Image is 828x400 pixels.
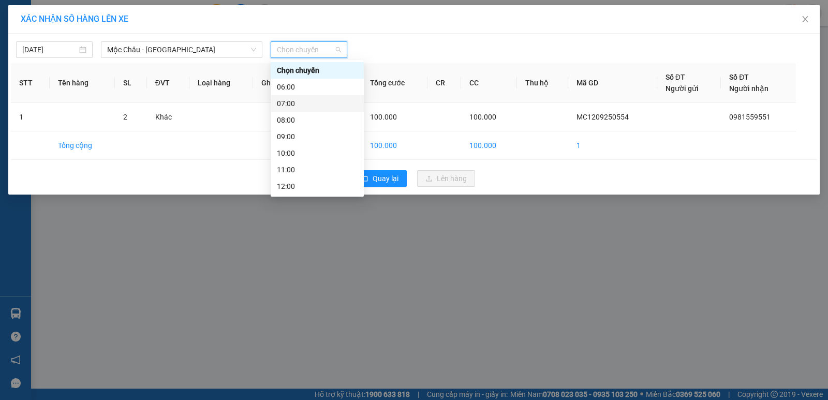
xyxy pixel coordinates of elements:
[362,63,428,103] th: Tổng cước
[271,62,364,79] div: Chọn chuyến
[11,103,50,131] td: 1
[21,14,128,24] span: XÁC NHẬN SỐ HÀNG LÊN XE
[568,63,657,103] th: Mã GD
[729,73,749,81] span: Số ĐT
[373,173,398,184] span: Quay lại
[801,15,809,23] span: close
[729,84,768,93] span: Người nhận
[147,103,189,131] td: Khác
[666,84,699,93] span: Người gửi
[277,147,358,159] div: 10:00
[729,113,771,121] span: 0981559551
[576,113,629,121] span: MC1209250554
[277,131,358,142] div: 09:00
[277,42,341,57] span: Chọn chuyến
[189,63,253,103] th: Loại hàng
[11,63,50,103] th: STT
[277,114,358,126] div: 08:00
[461,131,517,160] td: 100.000
[417,170,475,187] button: uploadLên hàng
[250,47,257,53] span: down
[517,63,568,103] th: Thu hộ
[147,63,189,103] th: ĐVT
[277,98,358,109] div: 07:00
[123,113,127,121] span: 2
[253,63,306,103] th: Ghi chú
[115,63,147,103] th: SL
[461,63,517,103] th: CC
[361,175,368,183] span: rollback
[50,131,115,160] td: Tổng cộng
[50,63,115,103] th: Tên hàng
[469,113,496,121] span: 100.000
[277,164,358,175] div: 11:00
[277,81,358,93] div: 06:00
[107,42,256,57] span: Mộc Châu - Mỹ Đình
[568,131,657,160] td: 1
[666,73,685,81] span: Số ĐT
[277,65,358,76] div: Chọn chuyến
[353,170,407,187] button: rollbackQuay lại
[22,44,77,55] input: 12/09/2025
[791,5,820,34] button: Close
[277,181,358,192] div: 12:00
[362,131,428,160] td: 100.000
[427,63,461,103] th: CR
[370,113,397,121] span: 100.000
